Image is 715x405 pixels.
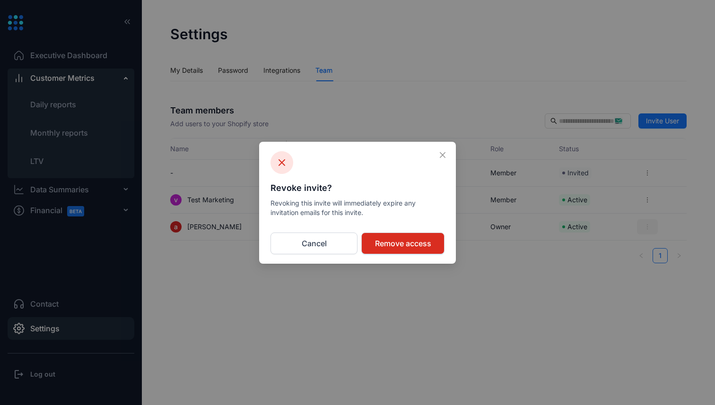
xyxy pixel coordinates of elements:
button: Close [435,147,450,163]
span: close [439,151,446,159]
span: Remove access [375,238,431,249]
span: Cancel [302,238,327,249]
div: Revoking this invite will immediately expire any invitation emails for this invite. [270,198,445,217]
button: Cancel [270,233,357,254]
button: Remove access [361,233,445,254]
span: Revoke invite? [270,181,445,195]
